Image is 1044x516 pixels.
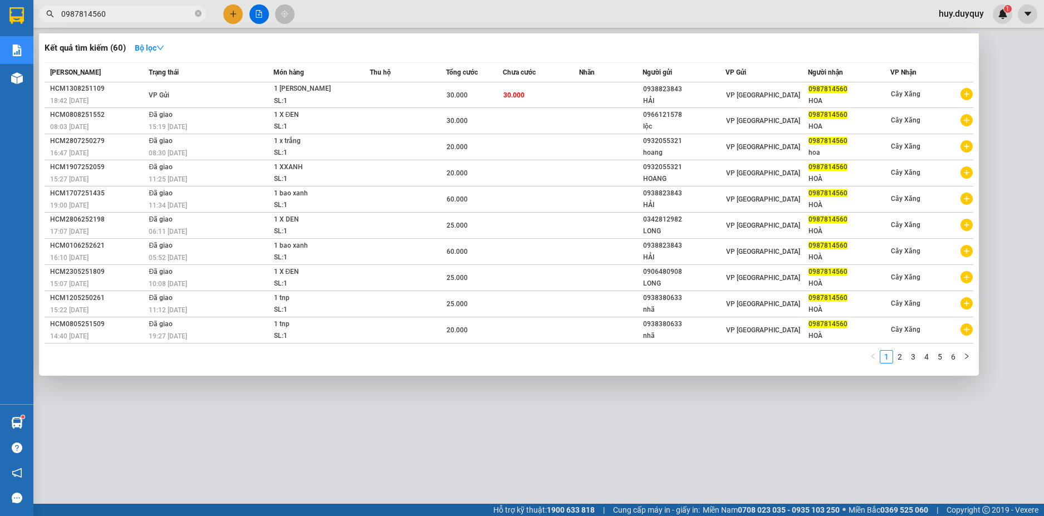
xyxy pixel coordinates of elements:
[808,242,847,249] span: 0987814560
[726,326,800,334] span: VP [GEOGRAPHIC_DATA]
[643,225,724,237] div: LONG
[46,10,54,18] span: search
[808,304,890,316] div: HOÀ
[643,161,724,173] div: 0932055321
[643,147,724,159] div: hoang
[274,318,357,331] div: 1 tnp
[726,222,800,229] span: VP [GEOGRAPHIC_DATA]
[920,350,933,363] li: 4
[274,304,357,316] div: SL: 1
[447,326,468,334] span: 20.000
[960,193,973,205] span: plus-circle
[894,351,906,363] a: 2
[643,188,724,199] div: 0938823843
[274,240,357,252] div: 1 bao xanh
[808,173,890,185] div: HOÀ
[933,350,947,363] li: 5
[149,280,187,288] span: 10:08 [DATE]
[643,121,724,132] div: lộc
[50,318,145,330] div: HCM0805251509
[447,274,468,282] span: 25.000
[891,90,920,98] span: Cây Xăng
[11,417,23,429] img: warehouse-icon
[808,252,890,263] div: HOÀ
[643,109,724,121] div: 0966121578
[920,351,933,363] a: 4
[274,95,357,107] div: SL: 1
[50,97,89,105] span: 18:42 [DATE]
[447,117,468,125] span: 30.000
[149,242,173,249] span: Đã giao
[808,278,890,289] div: HOÀ
[50,161,145,173] div: HCM1907252059
[726,117,800,125] span: VP [GEOGRAPHIC_DATA]
[21,415,24,419] sup: 1
[643,304,724,316] div: nhã
[274,199,357,212] div: SL: 1
[149,320,173,328] span: Đã giao
[12,493,22,503] span: message
[808,121,890,132] div: HOA
[135,43,164,52] strong: Bộ lọc
[726,91,800,99] span: VP [GEOGRAPHIC_DATA]
[370,68,391,76] span: Thu hộ
[50,228,89,235] span: 17:07 [DATE]
[890,68,916,76] span: VP Nhận
[50,135,145,147] div: HCM2807250279
[726,143,800,151] span: VP [GEOGRAPHIC_DATA]
[643,173,724,185] div: HOANG
[149,215,173,223] span: Đã giao
[11,72,23,84] img: warehouse-icon
[149,91,169,99] span: VP Gửi
[149,163,173,171] span: Đã giao
[808,147,890,159] div: hoa
[50,292,145,304] div: HCM1205250261
[960,245,973,257] span: plus-circle
[643,278,724,289] div: LONG
[274,225,357,238] div: SL: 1
[808,215,847,223] span: 0987814560
[880,350,893,363] li: 1
[808,268,847,276] span: 0987814560
[50,254,89,262] span: 16:10 [DATE]
[149,111,173,119] span: Đã giao
[893,350,906,363] li: 2
[447,195,468,203] span: 60.000
[579,68,595,76] span: Nhãn
[50,306,89,314] span: 15:22 [DATE]
[643,214,724,225] div: 0342812982
[808,199,890,211] div: HOÀ
[891,221,920,229] span: Cây Xăng
[960,271,973,283] span: plus-circle
[808,111,847,119] span: 0987814560
[960,114,973,126] span: plus-circle
[274,121,357,133] div: SL: 1
[126,39,173,57] button: Bộ lọcdown
[50,123,89,131] span: 08:03 [DATE]
[866,350,880,363] li: Previous Page
[726,195,800,203] span: VP [GEOGRAPHIC_DATA]
[891,247,920,255] span: Cây Xăng
[447,248,468,255] span: 60.000
[447,300,468,308] span: 25.000
[891,116,920,124] span: Cây Xăng
[891,273,920,281] span: Cây Xăng
[643,292,724,304] div: 0938380633
[274,147,357,159] div: SL: 1
[808,137,847,145] span: 0987814560
[50,188,145,199] div: HCM1707251435
[726,248,800,255] span: VP [GEOGRAPHIC_DATA]
[50,68,101,76] span: [PERSON_NAME]
[960,350,973,363] button: right
[149,306,187,314] span: 11:12 [DATE]
[274,292,357,304] div: 1 tnp
[808,189,847,197] span: 0987814560
[960,166,973,179] span: plus-circle
[149,149,187,157] span: 08:30 [DATE]
[643,68,672,76] span: Người gửi
[274,252,357,264] div: SL: 1
[11,45,23,56] img: solution-icon
[446,68,478,76] span: Tổng cước
[726,68,746,76] span: VP Gửi
[808,163,847,171] span: 0987814560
